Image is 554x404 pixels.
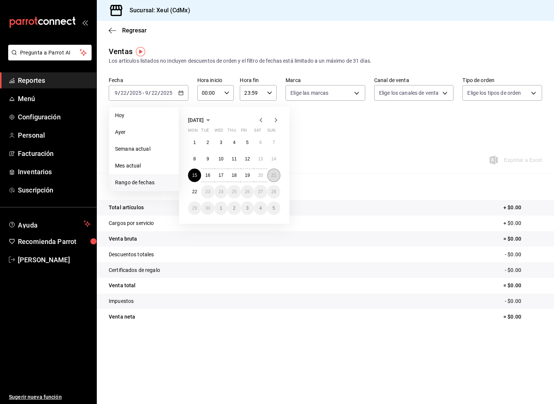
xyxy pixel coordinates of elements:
[188,185,201,198] button: September 22, 2025
[241,169,254,182] button: September 19, 2025
[214,201,227,215] button: October 1, 2025
[214,128,223,136] abbr: Wednesday
[192,173,197,178] abbr: September 15, 2025
[188,169,201,182] button: September 15, 2025
[136,47,145,56] img: Tooltip marker
[109,182,542,191] p: Resumen
[219,173,223,178] abbr: September 17, 2025
[505,297,542,305] p: - $0.00
[160,90,173,96] input: ----
[151,90,158,96] input: --
[503,219,542,227] p: + $0.00
[193,140,196,145] abbr: September 1, 2025
[201,152,214,166] button: September 9, 2025
[193,156,196,162] abbr: September 8, 2025
[158,90,160,96] span: /
[114,90,118,96] input: --
[259,206,262,211] abbr: October 4, 2025
[241,152,254,166] button: September 12, 2025
[254,185,267,198] button: September 27, 2025
[245,173,250,178] abbr: September 19, 2025
[109,219,154,227] p: Cargos por servicio
[232,173,236,178] abbr: September 18, 2025
[201,169,214,182] button: September 16, 2025
[145,90,149,96] input: --
[505,266,542,274] p: - $0.00
[109,297,134,305] p: Impuestos
[214,136,227,149] button: September 3, 2025
[18,94,90,104] span: Menú
[201,185,214,198] button: September 23, 2025
[254,152,267,166] button: September 13, 2025
[271,156,276,162] abbr: September 14, 2025
[258,173,263,178] abbr: September 20, 2025
[271,189,276,194] abbr: September 28, 2025
[214,185,227,198] button: September 24, 2025
[18,112,90,122] span: Configuración
[109,204,144,212] p: Total artículos
[18,255,90,265] span: [PERSON_NAME]
[227,201,241,215] button: October 2, 2025
[245,189,250,194] abbr: September 26, 2025
[197,78,234,83] label: Hora inicio
[188,116,213,125] button: [DATE]
[503,282,542,289] p: = $0.00
[120,90,127,96] input: --
[18,130,90,140] span: Personal
[227,169,241,182] button: September 18, 2025
[241,136,254,149] button: September 5, 2025
[258,189,263,194] abbr: September 27, 2025
[267,169,280,182] button: September 21, 2025
[109,78,188,83] label: Fecha
[188,152,201,166] button: September 8, 2025
[188,128,198,136] abbr: Monday
[18,167,90,177] span: Inventarios
[267,152,280,166] button: September 14, 2025
[8,45,92,60] button: Pregunta a Parrot AI
[129,90,142,96] input: ----
[115,145,173,153] span: Semana actual
[18,237,90,247] span: Recomienda Parrot
[232,156,236,162] abbr: September 11, 2025
[227,185,241,198] button: September 25, 2025
[503,313,542,321] p: = $0.00
[267,136,280,149] button: September 7, 2025
[205,189,210,194] abbr: September 23, 2025
[109,313,135,321] p: Venta neta
[258,156,263,162] abbr: September 13, 2025
[109,57,542,65] div: Los artículos listados no incluyen descuentos de orden y el filtro de fechas está limitado a un m...
[240,78,277,83] label: Hora fin
[115,128,173,136] span: Ayer
[127,90,129,96] span: /
[273,206,275,211] abbr: October 5, 2025
[220,206,222,211] abbr: October 1, 2025
[271,173,276,178] abbr: September 21, 2025
[254,136,267,149] button: September 6, 2025
[374,78,454,83] label: Canal de venta
[18,219,81,228] span: Ayuda
[201,128,208,136] abbr: Tuesday
[118,90,120,96] span: /
[188,201,201,215] button: September 29, 2025
[109,282,136,289] p: Venta total
[20,49,80,57] span: Pregunta a Parrot AI
[124,6,190,15] h3: Sucursal: Xeul (CdMx)
[241,128,247,136] abbr: Friday
[18,148,90,159] span: Facturación
[232,189,236,194] abbr: September 25, 2025
[207,140,209,145] abbr: September 2, 2025
[214,169,227,182] button: September 17, 2025
[115,112,173,119] span: Hoy
[109,27,147,34] button: Regresar
[227,128,236,136] abbr: Thursday
[149,90,151,96] span: /
[467,89,521,97] span: Elige los tipos de orden
[188,136,201,149] button: September 1, 2025
[227,152,241,166] button: September 11, 2025
[109,235,137,243] p: Venta bruta
[122,27,147,34] span: Regresar
[503,235,542,243] p: = $0.00
[462,78,542,83] label: Tipo de orden
[115,179,173,187] span: Rango de fechas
